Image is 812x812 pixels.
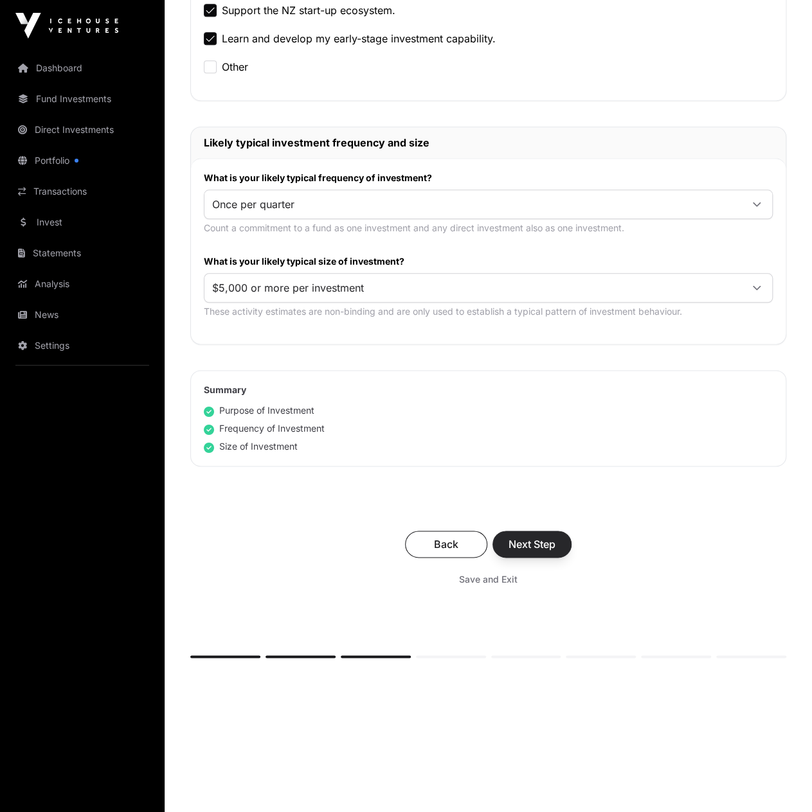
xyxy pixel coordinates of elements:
span: Once per quarter [204,193,741,216]
button: Save and Exit [444,568,533,591]
label: Learn and develop my early-stage investment capability. [222,31,496,46]
p: Count a commitment to a fund as one investment and any direct investment also as one investment. [204,222,773,234]
a: Settings [10,331,154,360]
label: Support the NZ start-up ecosystem. [222,3,395,18]
span: Next Step [509,536,555,552]
h2: Summary [204,384,773,396]
a: Dashboard [10,54,154,82]
div: Frequency of Investment [204,422,325,435]
a: News [10,301,154,329]
a: Transactions [10,177,154,206]
span: Back [421,536,471,552]
span: Save and Exit [459,573,518,586]
iframe: Chat Widget [748,750,812,812]
a: Direct Investments [10,116,154,144]
label: What is your likely typical size of investment? [204,255,773,268]
a: Portfolio [10,146,154,175]
label: What is your likely typical frequency of investment? [204,172,773,184]
button: Next Step [492,531,572,558]
a: Fund Investments [10,85,154,113]
a: Invest [10,208,154,236]
div: Purpose of Investment [204,404,314,417]
a: Statements [10,239,154,267]
span: $5,000 or more per investment [204,276,741,299]
a: Analysis [10,270,154,298]
h2: Likely typical investment frequency and size [204,135,773,150]
button: Back [405,531,487,558]
div: Size of Investment [204,440,298,453]
p: These activity estimates are non-binding and are only used to establish a typical pattern of inve... [204,305,773,318]
img: Icehouse Ventures Logo [15,13,118,39]
label: Other [222,59,248,75]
